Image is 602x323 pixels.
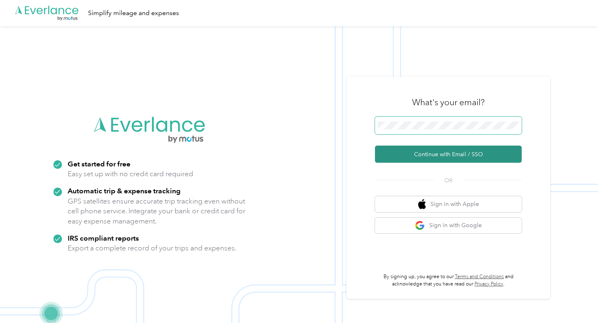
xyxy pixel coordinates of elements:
[68,243,236,253] p: Export a complete record of your trips and expenses.
[68,186,181,195] strong: Automatic trip & expense tracking
[455,274,504,280] a: Terms and Conditions
[375,273,522,288] p: By signing up, you agree to our and acknowledge that you have read our .
[474,281,503,287] a: Privacy Policy
[375,218,522,234] button: google logoSign in with Google
[68,159,130,168] strong: Get started for free
[68,196,246,226] p: GPS satellites ensure accurate trip tracking even without cell phone service. Integrate your bank...
[68,234,139,242] strong: IRS compliant reports
[375,196,522,212] button: apple logoSign in with Apple
[68,169,193,179] p: Easy set up with no credit card required
[418,199,426,209] img: apple logo
[88,8,179,18] div: Simplify mileage and expenses
[415,221,425,231] img: google logo
[434,176,463,185] span: OR
[375,146,522,163] button: Continue with Email / SSO
[412,97,485,108] h3: What's your email?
